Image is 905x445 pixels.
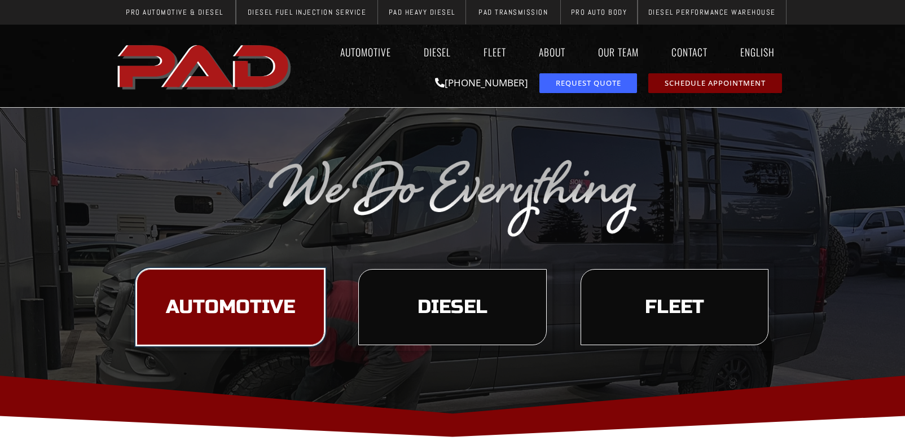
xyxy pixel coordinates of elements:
[413,39,462,65] a: Diesel
[571,8,627,16] span: Pro Auto Body
[661,39,718,65] a: Contact
[330,39,402,65] a: Automotive
[648,73,782,93] a: schedule repair or service appointment
[418,298,487,317] span: Diesel
[528,39,576,65] a: About
[297,39,791,65] nav: Menu
[389,8,455,16] span: PAD Heavy Diesel
[358,269,546,346] a: learn more about our diesel services
[539,73,637,93] a: request a service or repair quote
[665,80,766,87] span: Schedule Appointment
[114,36,297,96] a: pro automotive and diesel home page
[114,36,297,96] img: The image shows the word "PAD" in bold, red, uppercase letters with a slight shadow effect.
[126,8,223,16] span: Pro Automotive & Diesel
[166,298,295,317] span: Automotive
[581,269,768,346] a: learn more about our fleet services
[587,39,649,65] a: Our Team
[137,269,324,346] a: learn more about our automotive services
[473,39,517,65] a: Fleet
[435,76,528,89] a: [PHONE_NUMBER]
[556,80,621,87] span: Request Quote
[645,298,704,317] span: Fleet
[248,8,367,16] span: Diesel Fuel Injection Service
[478,8,548,16] span: PAD Transmission
[266,155,639,238] img: The image displays the phrase "We Do Everything" in a silver, cursive font on a transparent backg...
[648,8,776,16] span: Diesel Performance Warehouse
[730,39,791,65] a: English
